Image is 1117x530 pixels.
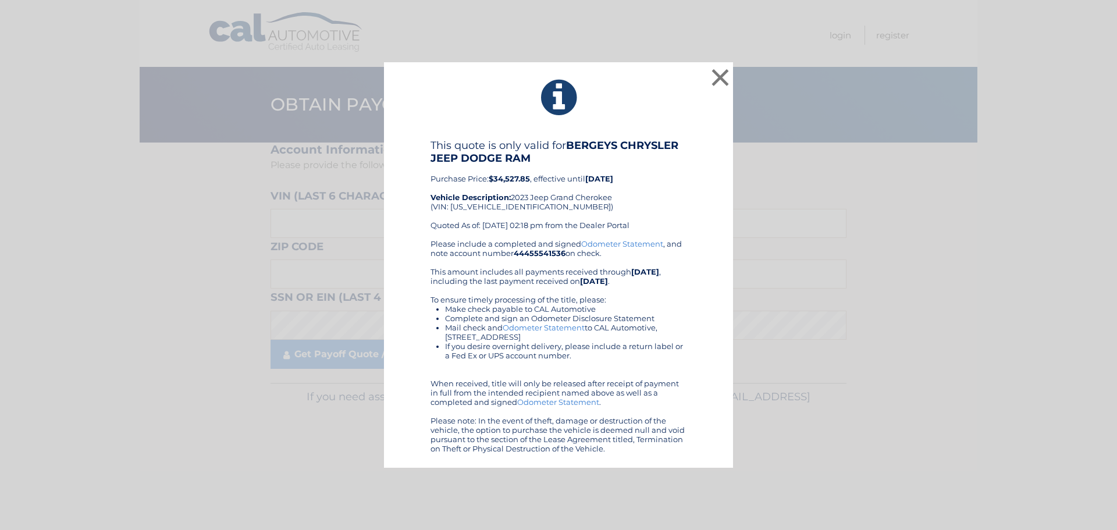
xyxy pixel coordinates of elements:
[517,397,599,407] a: Odometer Statement
[445,304,686,314] li: Make check payable to CAL Automotive
[431,193,511,202] strong: Vehicle Description:
[431,139,686,239] div: Purchase Price: , effective until 2023 Jeep Grand Cherokee (VIN: [US_VEHICLE_IDENTIFICATION_NUMBE...
[581,239,663,248] a: Odometer Statement
[431,239,686,453] div: Please include a completed and signed , and note account number on check. This amount includes al...
[503,323,585,332] a: Odometer Statement
[431,139,686,165] h4: This quote is only valid for
[431,139,678,165] b: BERGEYS CHRYSLER JEEP DODGE RAM
[489,174,530,183] b: $34,527.85
[631,267,659,276] b: [DATE]
[580,276,608,286] b: [DATE]
[709,66,732,89] button: ×
[445,342,686,360] li: If you desire overnight delivery, please include a return label or a Fed Ex or UPS account number.
[445,314,686,323] li: Complete and sign an Odometer Disclosure Statement
[445,323,686,342] li: Mail check and to CAL Automotive, [STREET_ADDRESS]
[585,174,613,183] b: [DATE]
[514,248,565,258] b: 44455541536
